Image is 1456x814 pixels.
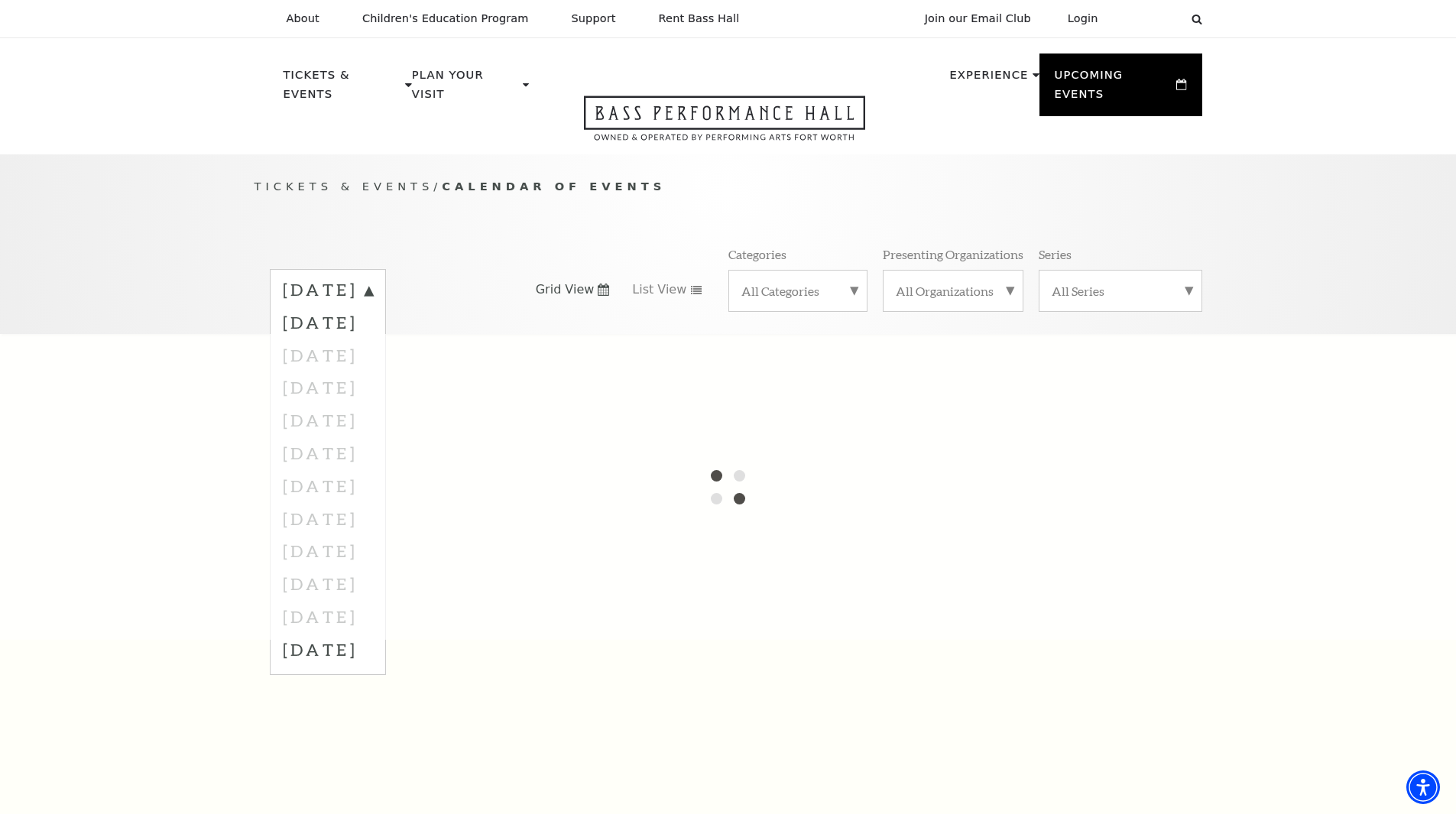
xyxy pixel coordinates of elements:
a: Open this option [529,96,920,154]
span: Tickets & Events [255,180,434,193]
span: Grid View [536,281,595,298]
p: Experience [949,66,1028,93]
p: About [287,12,319,25]
label: All Series [1052,283,1189,299]
p: Plan Your Visit [412,66,519,112]
p: Tickets & Events [284,66,402,112]
label: [DATE] [283,306,373,339]
label: All Organizations [896,283,1010,299]
p: / [255,177,1202,196]
select: Select: [1123,11,1177,26]
label: [DATE] [283,633,373,666]
p: Series [1039,246,1072,262]
label: All Categories [741,283,854,299]
p: Categories [728,246,786,262]
span: List View [632,281,686,298]
span: Calendar of Events [442,180,666,193]
p: Support [572,12,616,25]
div: Accessibility Menu [1406,770,1440,804]
label: [DATE] [283,278,373,306]
p: Presenting Organizations [883,246,1023,262]
p: Children's Education Program [362,12,529,25]
p: Rent Bass Hall [659,12,740,25]
p: Upcoming Events [1055,66,1173,112]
